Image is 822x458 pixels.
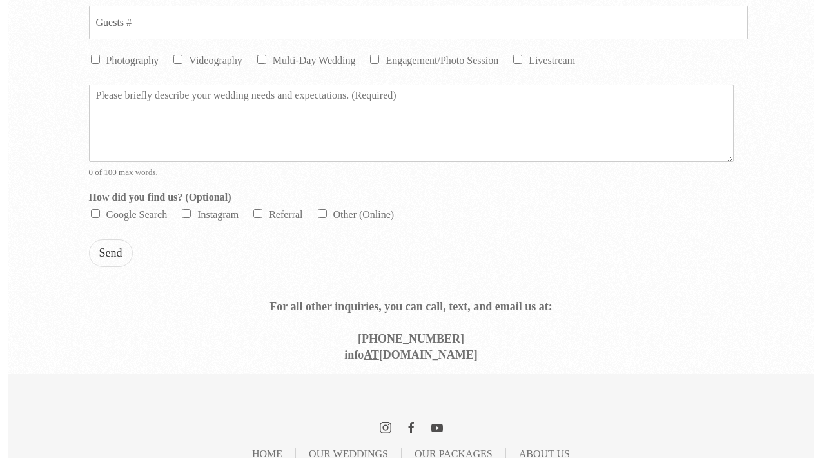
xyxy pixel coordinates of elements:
[364,348,379,361] span: AT
[106,209,168,220] label: Google Search
[386,55,498,66] label: Engagement/Photo Session
[106,55,159,66] label: Photography
[269,300,552,345] strong: For all other inquiries, you can call, text, and email us at: [PHONE_NUMBER]
[89,191,734,204] label: How did you find us? (Optional)
[197,209,239,220] label: Instagram
[269,209,302,220] label: Referral
[89,239,133,267] button: Send
[89,6,748,39] input: Guests #
[89,167,734,178] div: 0 of 100 max words.
[519,453,570,455] a: About Us
[415,453,493,455] a: Our Packages
[309,453,388,455] a: Our Weddings
[529,55,575,66] label: Livestream
[252,453,282,455] a: Home
[333,209,395,220] label: Other (Online)
[273,55,356,66] label: Multi-Day Wedding
[344,348,478,361] strong: info [DOMAIN_NAME]
[189,55,242,66] label: Videography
